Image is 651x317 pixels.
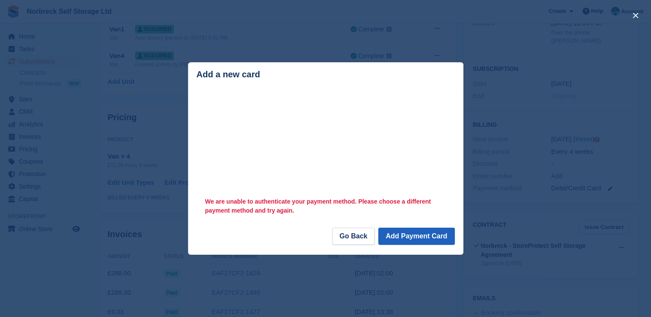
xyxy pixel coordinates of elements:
a: Go Back [332,228,375,245]
iframe: Secure payment input frame [195,88,457,195]
button: close [629,9,642,22]
div: Add a new card [197,70,455,79]
div: We are unable to authenticate your payment method. Please choose a different payment method and t... [197,193,455,217]
button: Add Payment Card [378,228,454,245]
